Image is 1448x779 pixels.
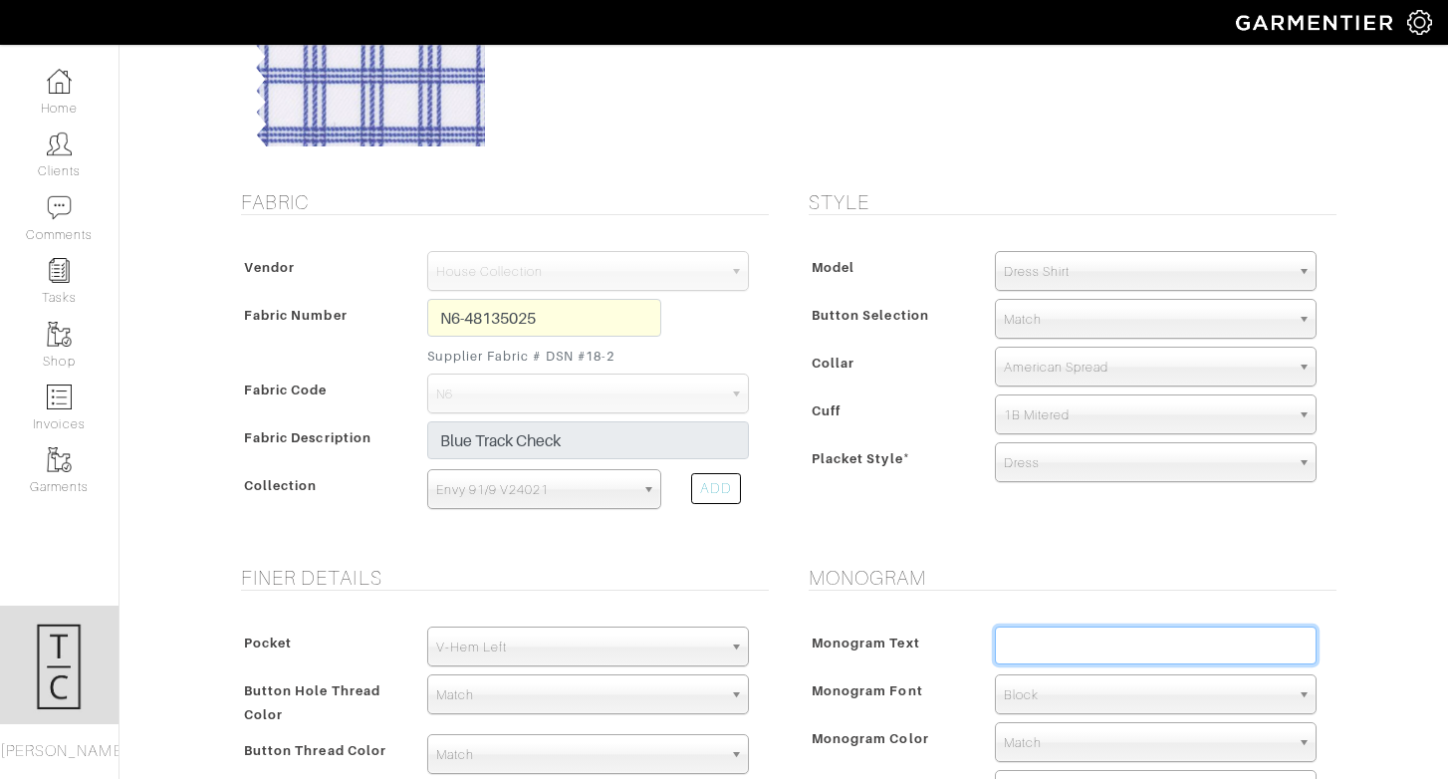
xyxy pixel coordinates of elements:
[47,447,72,472] img: garments-icon-b7da505a4dc4fd61783c78ac3ca0ef83fa9d6f193b1c9dc38574b1d14d53ca28.png
[812,301,929,330] span: Button Selection
[244,676,380,729] span: Button Hole Thread Color
[244,471,318,500] span: Collection
[436,470,634,510] span: Envy 91/9 V24021
[1004,252,1290,292] span: Dress Shirt
[1004,300,1290,340] span: Match
[1407,10,1432,35] img: gear-icon-white-bd11855cb880d31180b6d7d6211b90ccbf57a29d726f0c71d8c61bd08dd39cc2.png
[244,301,348,330] span: Fabric Number
[47,69,72,94] img: dashboard-icon-dbcd8f5a0b271acd01030246c82b418ddd0df26cd7fceb0bd07c9910d44c42f6.png
[427,347,661,366] small: Supplier Fabric # DSN #18-2
[436,375,722,414] span: N6
[244,629,292,657] span: Pocket
[244,253,295,282] span: Vendor
[244,376,328,404] span: Fabric Code
[1004,443,1290,483] span: Dress
[436,628,722,667] span: V-Hem Left
[244,736,386,765] span: Button Thread Color
[1004,348,1290,388] span: American Spread
[691,473,741,504] div: ADD
[812,396,841,425] span: Cuff
[47,258,72,283] img: reminder-icon-8004d30b9f0a5d33ae49ab947aed9ed385cf756f9e5892f1edd6e32f2345188e.png
[809,566,1336,590] h5: Monogram
[812,676,923,705] span: Monogram Font
[47,385,72,409] img: orders-icon-0abe47150d42831381b5fb84f609e132dff9fe21cb692f30cb5eec754e2cba89.png
[812,629,920,657] span: Monogram Text
[47,322,72,347] img: garments-icon-b7da505a4dc4fd61783c78ac3ca0ef83fa9d6f193b1c9dc38574b1d14d53ca28.png
[241,566,769,590] h5: Finer Details
[244,423,371,452] span: Fabric Description
[1004,395,1290,435] span: 1B Mitered
[812,724,929,753] span: Monogram Color
[812,349,854,378] span: Collar
[812,444,910,473] span: Placket Style
[241,190,769,214] h5: Fabric
[1004,723,1290,763] span: Match
[809,190,1336,214] h5: Style
[436,252,722,292] span: House Collection
[1004,675,1290,715] span: Block
[812,253,854,282] span: Model
[47,131,72,156] img: clients-icon-6bae9207a08558b7cb47a8932f037763ab4055f8c8b6bfacd5dc20c3e0201464.png
[1226,5,1407,40] img: garmentier-logo-header-white-b43fb05a5012e4ada735d5af1a66efaba907eab6374d6393d1fbf88cb4ef424d.png
[47,195,72,220] img: comment-icon-a0a6a9ef722e966f86d9cbdc48e553b5cf19dbc54f86b18d962a5391bc8f6eb6.png
[436,675,722,715] span: Match
[436,735,722,775] span: Match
